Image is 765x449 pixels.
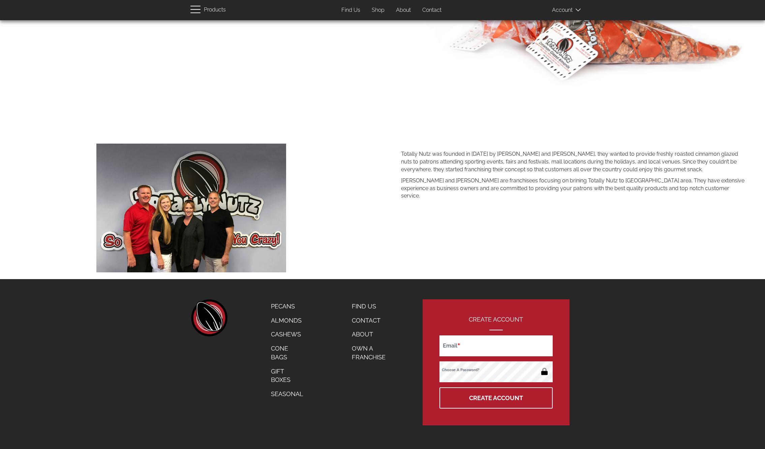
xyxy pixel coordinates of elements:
[401,150,746,174] p: Totally Nutz was founded in [DATE] by [PERSON_NAME] and [PERSON_NAME], they wanted to provide fre...
[401,177,746,200] p: [PERSON_NAME] and [PERSON_NAME] are franchisees focusing on brining Totally Nutz to [GEOGRAPHIC_D...
[266,299,308,313] a: Pecans
[204,5,226,15] span: Products
[347,299,401,313] a: Find Us
[190,299,227,336] a: home
[439,387,553,409] button: Create Account
[347,341,401,364] a: Own a Franchise
[347,313,401,328] a: Contact
[266,313,308,328] a: Almonds
[266,387,308,401] a: Seasonal
[266,364,308,387] a: Gift Boxes
[439,335,553,356] input: Email
[367,4,390,17] a: Shop
[347,327,401,341] a: About
[391,4,416,17] a: About
[417,4,447,17] a: Contact
[266,327,308,341] a: Cashews
[266,341,308,364] a: Cone Bags
[336,4,365,17] a: Find Us
[439,316,553,330] h2: Create Account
